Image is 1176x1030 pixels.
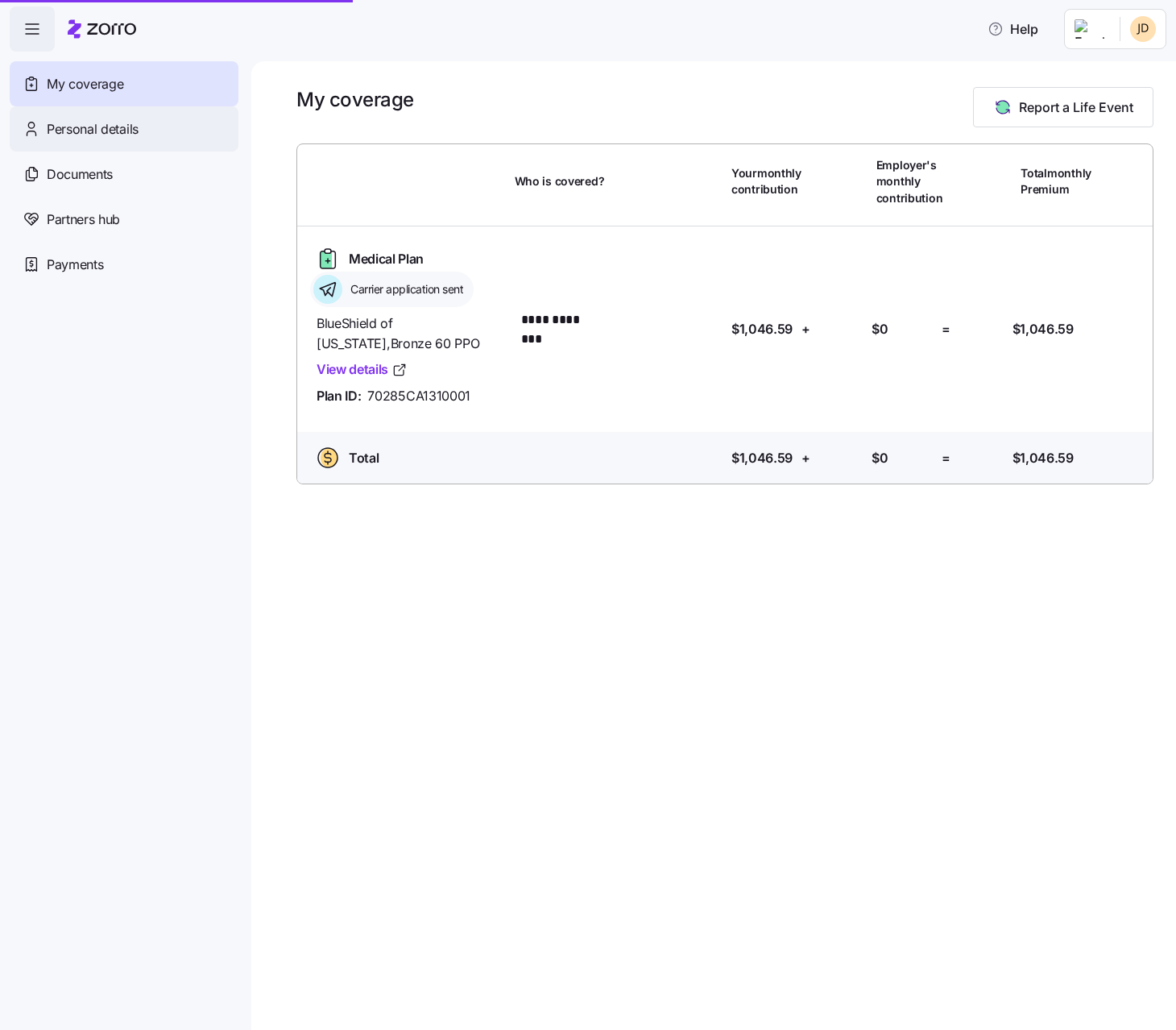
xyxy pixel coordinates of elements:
[731,448,793,468] span: $1,046.59
[346,281,463,297] span: Carrier application sent
[10,242,238,287] a: Payments
[1012,448,1074,468] span: $1,046.59
[1019,98,1133,117] span: Report a Life Event
[10,61,238,106] a: My coverage
[801,448,810,468] span: +
[47,164,113,185] span: Documents
[975,13,1051,45] button: Help
[317,386,361,406] span: Plan ID:
[876,157,943,206] span: Employer's monthly contribution
[731,319,793,339] span: $1,046.59
[1012,319,1074,339] span: $1,046.59
[973,87,1153,127] button: Report a Life Event
[1075,19,1107,39] img: Employer logo
[801,319,810,339] span: +
[872,319,888,339] span: $0
[872,448,888,468] span: $0
[296,87,414,112] h1: My coverage
[10,152,238,197] a: Documents
[47,255,103,275] span: Payments
[942,319,950,339] span: =
[47,74,123,94] span: My coverage
[1130,16,1156,42] img: 3ec5d2eed06be18bf036042d3b68a05a
[317,359,408,380] a: View details
[349,249,424,269] span: Medical Plan
[942,448,950,468] span: =
[10,106,238,152] a: Personal details
[47,210,120,230] span: Partners hub
[731,165,801,198] span: Your monthly contribution
[47,119,139,139] span: Personal details
[10,197,238,242] a: Partners hub
[367,386,470,406] span: 70285CA1310001
[1021,165,1091,198] span: Total monthly Premium
[317,314,502,354] span: BlueShield of [US_STATE] , Bronze 60 PPO
[515,173,605,189] span: Who is covered?
[988,19,1038,39] span: Help
[349,448,379,468] span: Total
